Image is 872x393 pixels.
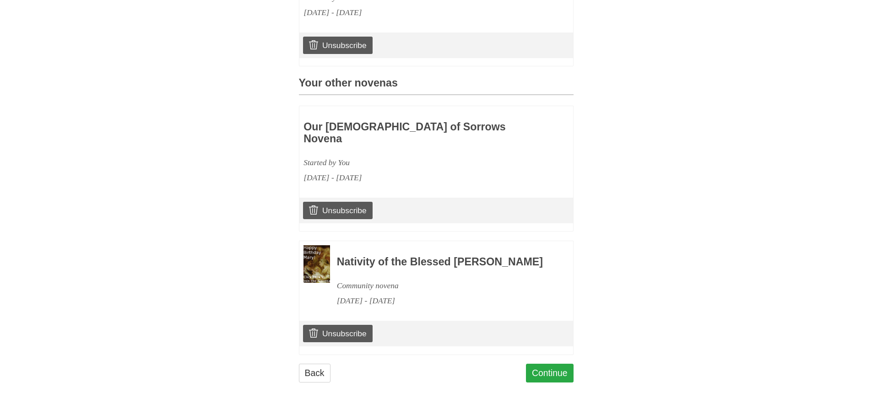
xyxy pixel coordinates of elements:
[303,5,515,20] div: [DATE] - [DATE]
[303,202,372,219] a: Unsubscribe
[303,245,330,283] img: Novena image
[337,256,548,268] h3: Nativity of the Blessed [PERSON_NAME]
[303,155,515,170] div: Started by You
[303,325,372,342] a: Unsubscribe
[303,121,515,145] h3: Our [DEMOGRAPHIC_DATA] of Sorrows Novena
[337,293,548,308] div: [DATE] - [DATE]
[526,364,574,382] a: Continue
[303,170,515,185] div: [DATE] - [DATE]
[337,278,548,293] div: Community novena
[299,364,330,382] a: Back
[303,37,372,54] a: Unsubscribe
[299,77,574,95] h3: Your other novenas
